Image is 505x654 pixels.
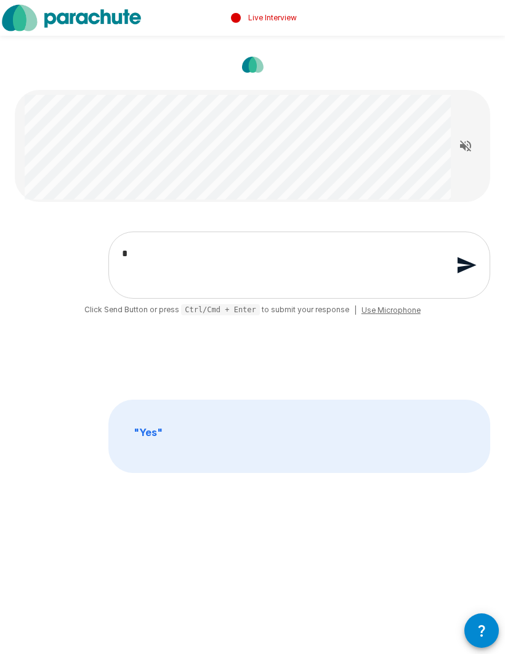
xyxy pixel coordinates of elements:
[248,12,297,23] p: Live Interview
[453,134,478,158] button: Read questions aloud
[84,304,349,317] span: Click Send Button or press to submit your response
[181,304,260,315] pre: Ctrl/Cmd + Enter
[362,304,421,317] span: Use Microphone
[354,304,357,317] span: |
[134,426,163,438] b: " Yes "
[237,49,268,80] img: parachute_avatar.png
